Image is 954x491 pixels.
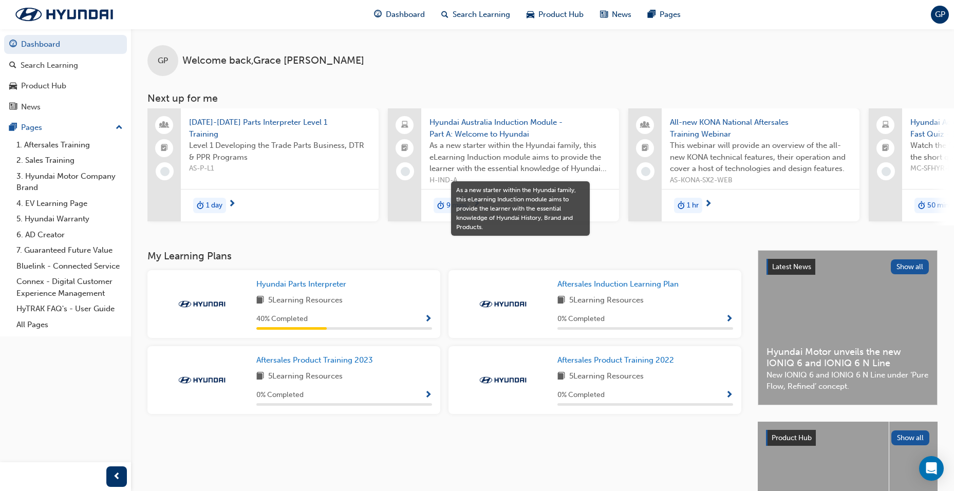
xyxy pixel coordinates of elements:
[12,258,127,274] a: Bluelink - Connected Service
[256,370,264,383] span: book-icon
[388,108,619,221] a: Hyundai Australia Induction Module - Part A: Welcome to HyundaiAs a new starter within the Hyunda...
[268,370,343,383] span: 5 Learning Resources
[4,118,127,137] button: Pages
[891,430,930,445] button: Show all
[475,299,531,309] img: Trak
[113,470,121,483] span: prev-icon
[424,313,432,326] button: Show Progress
[12,317,127,333] a: All Pages
[21,60,78,71] div: Search Learning
[174,299,230,309] img: Trak
[766,259,929,275] a: Latest NewsShow all
[660,9,681,21] span: Pages
[424,315,432,324] span: Show Progress
[441,8,448,21] span: search-icon
[766,346,929,369] span: Hyundai Motor unveils the new IONIQ 6 and IONIQ 6 N Line
[453,9,510,21] span: Search Learning
[12,196,127,212] a: 4. EV Learning Page
[401,167,410,176] span: learningRecordVerb_NONE-icon
[557,370,565,383] span: book-icon
[158,55,168,67] span: GP
[641,167,650,176] span: learningRecordVerb_NONE-icon
[766,369,929,392] span: New IONIQ 6 and IONIQ 6 N Line under ‘Pure Flow, Refined’ concept.
[256,354,377,366] a: Aftersales Product Training 2023
[557,354,678,366] a: Aftersales Product Training 2022
[640,4,689,25] a: pages-iconPages
[189,117,370,140] span: [DATE]-[DATE] Parts Interpreter Level 1 Training
[12,274,127,301] a: Connex - Digital Customer Experience Management
[569,294,644,307] span: 5 Learning Resources
[557,294,565,307] span: book-icon
[256,389,304,401] span: 0 % Completed
[4,77,127,96] a: Product Hub
[4,98,127,117] a: News
[918,199,925,212] span: duration-icon
[725,389,733,402] button: Show Progress
[919,456,944,481] div: Open Intercom Messenger
[4,35,127,54] a: Dashboard
[557,313,605,325] span: 0 % Completed
[772,433,812,442] span: Product Hub
[21,101,41,113] div: News
[147,108,379,221] a: [DATE]-[DATE] Parts Interpreter Level 1 TrainingLevel 1 Developing the Trade Parts Business, DTR ...
[648,8,656,21] span: pages-icon
[456,185,585,232] div: As a new starter within the Hyundai family, this eLearning Induction module aims to provide the l...
[9,40,17,49] span: guage-icon
[12,242,127,258] a: 7. Guaranteed Future Value
[5,4,123,25] img: Trak
[21,80,66,92] div: Product Hub
[256,355,373,365] span: Aftersales Product Training 2023
[256,294,264,307] span: book-icon
[557,278,683,290] a: Aftersales Induction Learning Plan
[401,119,408,132] span: laptop-icon
[642,119,649,132] span: people-icon
[725,315,733,324] span: Show Progress
[429,175,611,186] span: H-IND-A
[882,119,889,132] span: laptop-icon
[725,391,733,400] span: Show Progress
[374,8,382,21] span: guage-icon
[12,153,127,168] a: 2. Sales Training
[197,199,204,212] span: duration-icon
[147,250,741,262] h3: My Learning Plans
[678,199,685,212] span: duration-icon
[424,389,432,402] button: Show Progress
[446,200,467,212] span: 9 mins
[9,103,17,112] span: news-icon
[891,259,929,274] button: Show all
[518,4,592,25] a: car-iconProduct Hub
[687,200,699,212] span: 1 hr
[429,117,611,140] span: Hyundai Australia Induction Module - Part A: Welcome to Hyundai
[4,56,127,75] a: Search Learning
[9,61,16,70] span: search-icon
[161,142,168,155] span: booktick-icon
[256,279,346,289] span: Hyundai Parts Interpreter
[557,279,679,289] span: Aftersales Induction Learning Plan
[424,391,432,400] span: Show Progress
[429,140,611,175] span: As a new starter within the Hyundai family, this eLearning Induction module aims to provide the l...
[161,119,168,132] span: people-icon
[12,301,127,317] a: HyTRAK FAQ's - User Guide
[670,175,851,186] span: AS-KONA-SX2-WEB
[268,294,343,307] span: 5 Learning Resources
[557,389,605,401] span: 0 % Completed
[256,313,308,325] span: 40 % Completed
[882,142,889,155] span: booktick-icon
[612,9,631,21] span: News
[670,140,851,175] span: This webinar will provide an overview of the all-new KONA technical features, their operation and...
[437,199,444,212] span: duration-icon
[882,167,891,176] span: learningRecordVerb_NONE-icon
[433,4,518,25] a: search-iconSearch Learning
[189,163,370,175] span: AS-P-L1
[557,355,674,365] span: Aftersales Product Training 2022
[592,4,640,25] a: news-iconNews
[538,9,584,21] span: Product Hub
[386,9,425,21] span: Dashboard
[116,121,123,135] span: up-icon
[12,211,127,227] a: 5. Hyundai Warranty
[772,262,811,271] span: Latest News
[256,278,350,290] a: Hyundai Parts Interpreter
[766,430,929,446] a: Product HubShow all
